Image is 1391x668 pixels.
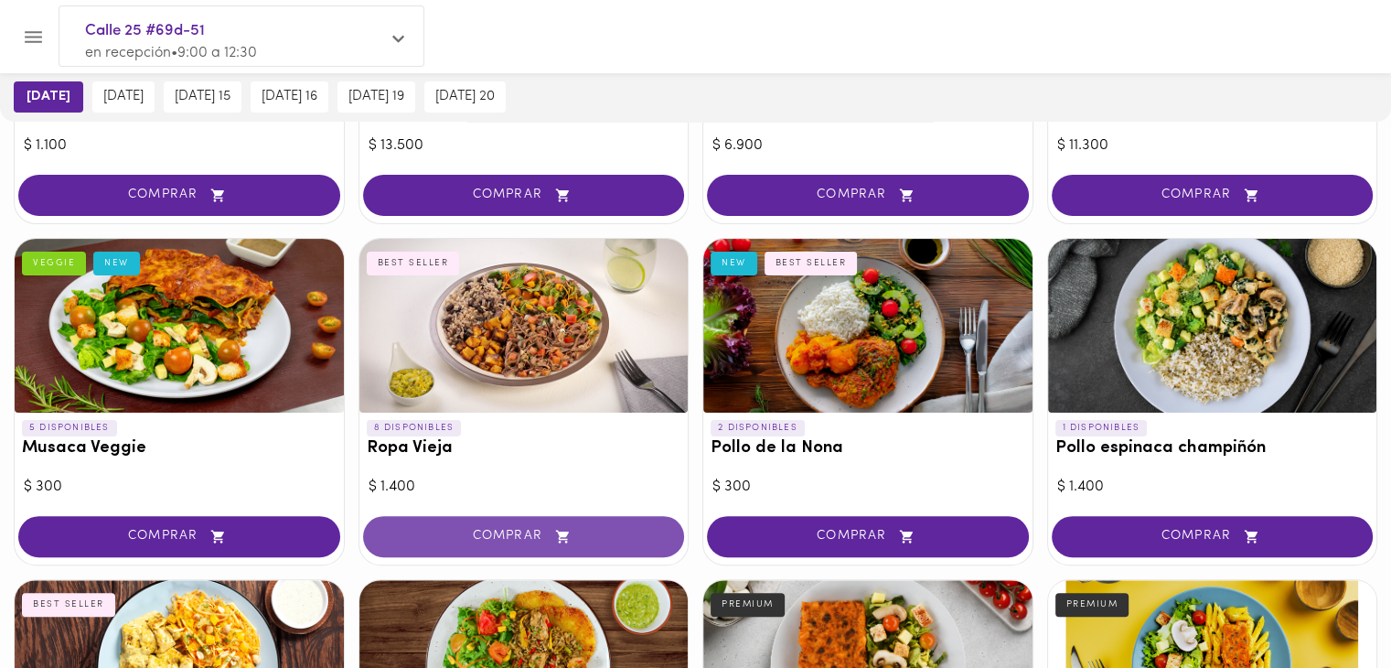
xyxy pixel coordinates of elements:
[386,188,662,203] span: COMPRAR
[22,439,337,458] h3: Musaca Veggie
[1055,420,1148,436] p: 1 DISPONIBLES
[363,175,685,216] button: COMPRAR
[175,89,230,105] span: [DATE] 15
[22,252,86,275] div: VEGGIE
[103,89,144,105] span: [DATE]
[24,135,335,156] div: $ 1.100
[424,81,506,113] button: [DATE] 20
[703,239,1033,413] div: Pollo de la Nona
[363,516,685,557] button: COMPRAR
[1052,516,1374,557] button: COMPRAR
[712,135,1023,156] div: $ 6.900
[1285,562,1373,650] iframe: Messagebird Livechat Widget
[1057,135,1368,156] div: $ 11.300
[22,420,117,436] p: 5 DISPONIBLES
[41,529,317,544] span: COMPRAR
[765,252,858,275] div: BEST SELLER
[164,81,241,113] button: [DATE] 15
[711,439,1025,458] h3: Pollo de la Nona
[386,529,662,544] span: COMPRAR
[337,81,415,113] button: [DATE] 19
[92,81,155,113] button: [DATE]
[369,477,679,498] div: $ 1.400
[707,516,1029,557] button: COMPRAR
[14,81,83,113] button: [DATE]
[1048,239,1377,413] div: Pollo espinaca champiñón
[712,477,1023,498] div: $ 300
[1057,477,1368,498] div: $ 1.400
[27,89,70,105] span: [DATE]
[41,188,317,203] span: COMPRAR
[711,420,805,436] p: 2 DISPONIBLES
[730,529,1006,544] span: COMPRAR
[367,252,460,275] div: BEST SELLER
[730,188,1006,203] span: COMPRAR
[359,239,689,413] div: Ropa Vieja
[22,593,115,617] div: BEST SELLER
[707,175,1029,216] button: COMPRAR
[1075,188,1351,203] span: COMPRAR
[1075,529,1351,544] span: COMPRAR
[85,46,257,60] span: en recepción • 9:00 a 12:30
[262,89,317,105] span: [DATE] 16
[24,477,335,498] div: $ 300
[11,15,56,59] button: Menu
[1055,439,1370,458] h3: Pollo espinaca champiñón
[93,252,140,275] div: NEW
[711,252,757,275] div: NEW
[369,135,679,156] div: $ 13.500
[18,175,340,216] button: COMPRAR
[15,239,344,413] div: Musaca Veggie
[367,420,462,436] p: 8 DISPONIBLES
[435,89,495,105] span: [DATE] 20
[367,439,681,458] h3: Ropa Vieja
[1052,175,1374,216] button: COMPRAR
[348,89,404,105] span: [DATE] 19
[18,516,340,557] button: COMPRAR
[711,593,785,617] div: PREMIUM
[85,19,380,43] span: Calle 25 #69d-51
[1055,593,1129,617] div: PREMIUM
[251,81,328,113] button: [DATE] 16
